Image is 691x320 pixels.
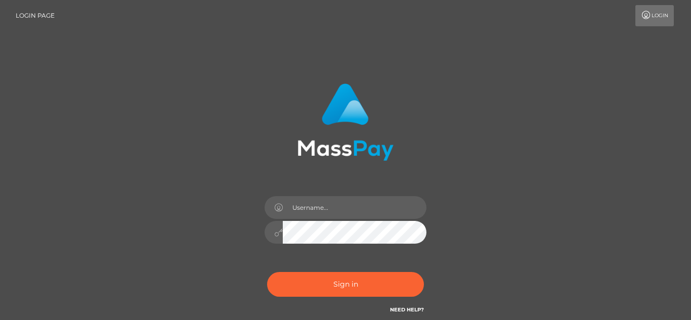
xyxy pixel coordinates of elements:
a: Need Help? [390,306,424,313]
img: MassPay Login [297,83,394,161]
a: Login [635,5,674,26]
input: Username... [283,196,426,219]
button: Sign in [267,272,424,297]
a: Login Page [16,5,55,26]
